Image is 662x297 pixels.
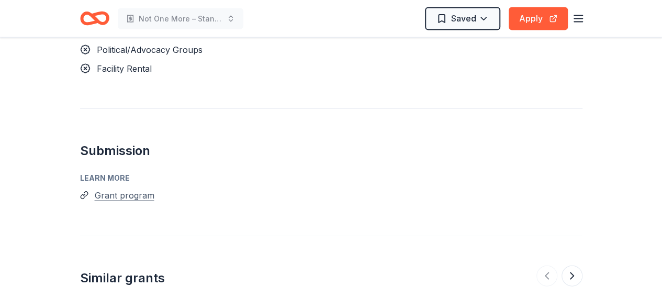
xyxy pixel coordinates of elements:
span: Facility Rental [97,63,152,74]
button: Saved [425,7,500,30]
span: Political/Advocacy Groups [97,45,203,55]
div: Similar grants [80,270,165,287]
h2: Submission [80,142,582,159]
button: Apply [509,7,568,30]
button: Grant program [95,189,154,202]
button: Not One More – Standing Together To Prevent The Next Tragedy! [118,8,243,29]
span: Not One More – Standing Together To Prevent The Next Tragedy! [139,13,222,25]
span: Saved [451,12,476,25]
a: Home [80,6,109,31]
div: Learn more [80,172,582,184]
